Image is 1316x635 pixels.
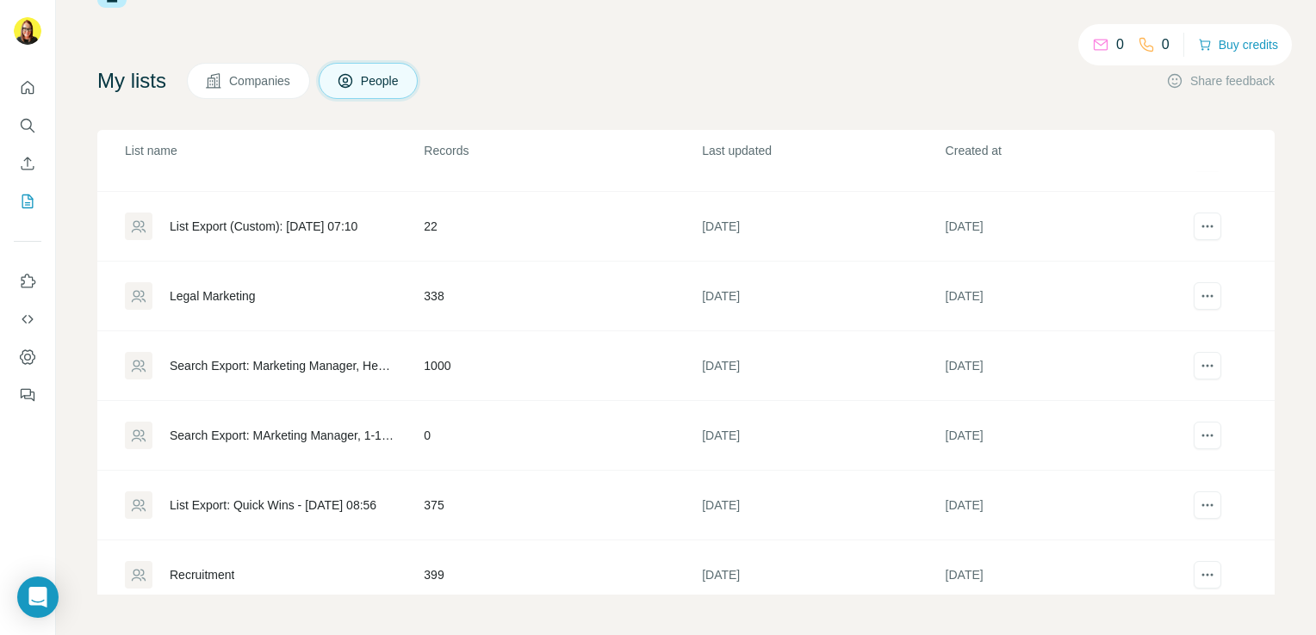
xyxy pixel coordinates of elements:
[361,72,400,89] span: People
[1194,491,1221,519] button: actions
[14,186,41,217] button: My lists
[701,331,944,401] td: [DATE]
[423,331,701,401] td: 1000
[170,357,394,374] div: Search Export: Marketing Manager, Head of Marketing, Marketing Director, 1st degree connections -...
[14,304,41,335] button: Use Surfe API
[17,576,59,618] div: Open Intercom Messenger
[14,148,41,179] button: Enrich CSV
[1194,561,1221,589] button: actions
[701,540,944,610] td: [DATE]
[229,72,292,89] span: Companies
[701,471,944,540] td: [DATE]
[14,72,41,103] button: Quick start
[423,192,701,262] td: 22
[1162,34,1170,55] p: 0
[1194,213,1221,240] button: actions
[14,110,41,141] button: Search
[170,566,234,583] div: Recruitment
[945,401,1188,471] td: [DATE]
[1198,33,1278,57] button: Buy credits
[14,379,41,410] button: Feedback
[946,142,1187,159] p: Created at
[423,471,701,540] td: 375
[945,262,1188,331] td: [DATE]
[1166,72,1275,89] button: Share feedback
[1194,282,1221,310] button: actions
[702,142,943,159] p: Last updated
[14,17,41,45] img: Avatar
[945,192,1188,262] td: [DATE]
[14,342,41,373] button: Dashboard
[1194,422,1221,449] button: actions
[701,262,944,331] td: [DATE]
[14,266,41,297] button: Use Surfe on LinkedIn
[170,218,357,235] div: List Export (Custom): [DATE] 07:10
[125,142,422,159] p: List name
[945,331,1188,401] td: [DATE]
[945,540,1188,610] td: [DATE]
[170,287,256,305] div: Legal Marketing
[701,192,944,262] td: [DATE]
[170,496,376,514] div: List Export: Quick Wins - [DATE] 08:56
[423,262,701,331] td: 338
[1194,352,1221,379] button: actions
[97,67,166,95] h4: My lists
[423,540,701,610] td: 399
[424,142,700,159] p: Records
[701,401,944,471] td: [DATE]
[170,427,394,444] div: Search Export: MArketing Manager, 1-10, 11-50, Marketing Manager, 1st degree connections - [DATE]...
[423,401,701,471] td: 0
[1116,34,1124,55] p: 0
[945,471,1188,540] td: [DATE]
